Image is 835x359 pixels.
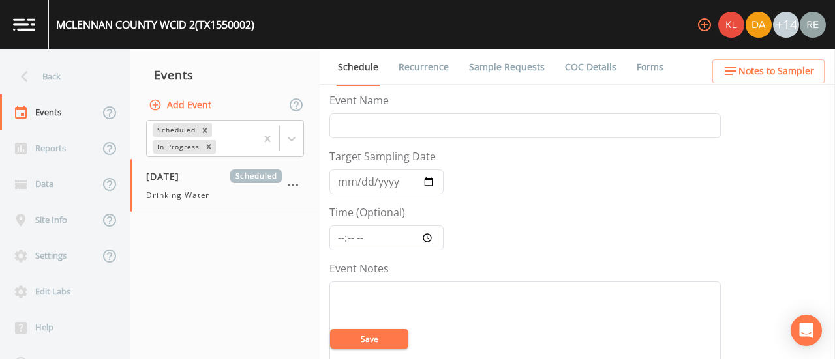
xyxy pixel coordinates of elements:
[146,190,209,201] span: Drinking Water
[745,12,772,38] div: David Weber
[397,49,451,85] a: Recurrence
[146,169,189,183] span: [DATE]
[738,63,814,79] span: Notes to Sampler
[718,12,745,38] div: Kler Teran
[329,93,389,108] label: Event Name
[230,169,282,183] span: Scheduled
[153,140,202,154] div: In Progress
[773,12,799,38] div: +14
[153,123,198,137] div: Scheduled
[329,205,405,220] label: Time (Optional)
[130,59,320,91] div: Events
[635,49,665,85] a: Forms
[202,140,216,154] div: Remove In Progress
[329,149,436,164] label: Target Sampling Date
[329,261,389,276] label: Event Notes
[467,49,547,85] a: Sample Requests
[718,12,744,38] img: 9c4450d90d3b8045b2e5fa62e4f92659
[563,49,618,85] a: COC Details
[800,12,826,38] img: e720f1e92442e99c2aab0e3b783e6548
[130,159,320,212] a: [DATE]ScheduledDrinking Water
[791,315,822,346] div: Open Intercom Messenger
[746,12,772,38] img: a84961a0472e9debc750dd08a004988d
[330,329,408,349] button: Save
[198,123,212,137] div: Remove Scheduled
[712,59,825,83] button: Notes to Sampler
[146,93,217,117] button: Add Event
[336,49,380,86] a: Schedule
[13,18,35,31] img: logo
[56,17,254,33] div: MCLENNAN COUNTY WCID 2 (TX1550002)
